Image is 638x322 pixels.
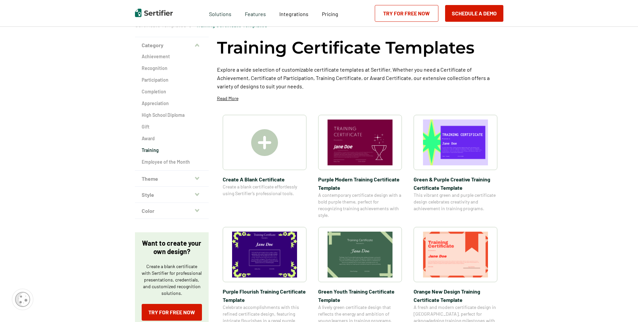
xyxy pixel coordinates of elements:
span: Purple Flourish Training Certificate Template [223,287,306,304]
div: Category [135,53,209,171]
a: Award [142,135,202,142]
span: A contemporary certificate design with a bold purple theme, perfect for recognizing training achi... [318,192,402,219]
button: Category [135,37,209,53]
a: Integrations [279,9,308,17]
img: Create A Blank Certificate [251,129,278,156]
a: Participation [142,77,202,83]
p: Read More [217,95,238,102]
span: Green Youth Training Certificate Template [318,287,402,304]
button: Color [135,203,209,219]
span: Create A Blank Certificate [223,175,306,183]
a: Training [142,147,202,154]
a: Employee of the Month [142,159,202,165]
p: Explore a wide selection of customizable certificate templates at Sertifier. Whether you need a C... [217,65,503,90]
a: Green & Purple Creative Training Certificate TemplateGreen & Purple Creative Training Certificate... [414,115,497,219]
span: Pricing [322,11,338,17]
img: Purple Modern Training Certificate Template [328,119,393,165]
a: Pricing [322,9,338,17]
span: Purple Modern Training Certificate Template [318,175,402,192]
a: Try for Free Now [142,304,202,321]
span: Features [245,9,266,17]
button: Style [135,187,209,203]
img: Green & Purple Creative Training Certificate Template [423,119,488,165]
p: Want to create your own design? [142,239,202,256]
a: Recognition [142,65,202,72]
span: This vibrant green and purple certificate design celebrates creativity and achievement in trainin... [414,192,497,212]
a: Completion [142,88,202,95]
img: Sertifier | Digital Credentialing Platform [135,9,173,17]
a: Gift [142,124,202,130]
img: Orange New Design Training Certificate Template [423,232,488,277]
span: Integrations [279,11,308,17]
iframe: Chat Widget [605,290,638,322]
img: Cookie Popup Icon [15,292,30,307]
a: Purple Modern Training Certificate TemplatePurple Modern Training Certificate TemplateA contempor... [318,115,402,219]
h1: Training Certificate Templates [217,37,475,59]
span: Orange New Design Training Certificate Template [414,287,497,304]
a: Achievement [142,53,202,60]
button: Schedule a Demo [445,5,503,22]
a: Appreciation [142,100,202,107]
img: Green Youth Training Certificate Template [328,232,393,277]
span: Create a blank certificate effortlessly using Sertifier’s professional tools. [223,183,306,197]
img: Purple Flourish Training Certificate Template [232,232,297,277]
span: Solutions [209,9,231,17]
p: Create a blank certificate with Sertifier for professional presentations, credentials, and custom... [142,263,202,297]
button: Theme [135,171,209,187]
a: Try for Free Now [375,5,438,22]
a: High School Diploma [142,112,202,118]
span: Green & Purple Creative Training Certificate Template [414,175,497,192]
